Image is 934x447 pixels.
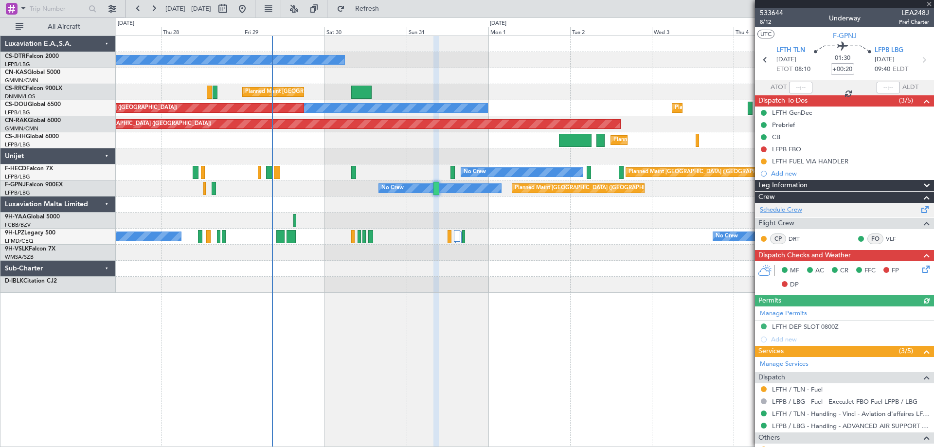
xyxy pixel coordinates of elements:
a: 9H-YAAGlobal 5000 [5,214,60,220]
span: Flight Crew [758,218,794,229]
span: LEA248J [899,8,929,18]
div: Sat 30 [324,27,406,36]
a: GMMN/CMN [5,125,38,132]
a: LFTH / TLN - Fuel [772,385,823,393]
div: No Crew [716,229,738,244]
a: LFMD/CEQ [5,237,33,245]
span: LFTH TLN [776,46,805,55]
a: LFPB/LBG [5,173,30,180]
a: 9H-VSLKFalcon 7X [5,246,55,252]
div: Planned Maint [GEOGRAPHIC_DATA] ([GEOGRAPHIC_DATA]) [613,133,767,147]
span: 9H-VSLK [5,246,29,252]
span: CN-KAS [5,70,27,75]
div: No Crew [381,181,404,196]
div: Underway [829,13,861,23]
a: D-IBLKCitation CJ2 [5,278,57,284]
div: [DATE] [118,19,134,28]
a: LFPB/LBG [5,109,30,116]
a: CN-RAKGlobal 6000 [5,118,61,124]
span: Services [758,346,784,357]
span: [DATE] [776,55,796,65]
div: Add new [771,169,929,178]
span: [DATE] [875,55,895,65]
span: Pref Charter [899,18,929,26]
a: Manage Services [760,359,808,369]
a: LFPB/LBG [5,61,30,68]
span: 533644 [760,8,783,18]
a: DRT [789,234,810,243]
span: CS-JHH [5,134,26,140]
span: CS-DOU [5,102,28,107]
a: LFTH / TLN - Handling - Vinci - Aviation d'affaires LFTH / TLN*****MY HANDLING**** [772,410,929,418]
span: CS-DTR [5,54,26,59]
a: 9H-LPZLegacy 500 [5,230,55,236]
div: Tue 2 [570,27,652,36]
div: LFTH GenDec [772,108,812,117]
span: 08:10 [795,65,810,74]
div: Planned Maint [GEOGRAPHIC_DATA] ([GEOGRAPHIC_DATA]) [515,181,668,196]
div: No Crew [464,165,486,179]
span: D-IBLK [5,278,23,284]
span: Others [758,432,780,444]
a: VLF [886,234,908,243]
a: F-GPNJFalcon 900EX [5,182,63,188]
span: F-HECD [5,166,26,172]
span: LFPB LBG [875,46,903,55]
a: FCBB/BZV [5,221,31,229]
span: Dispatch Checks and Weather [758,250,851,261]
span: FFC [864,266,876,276]
a: LFPB/LBG [5,189,30,197]
div: [DATE] [490,19,506,28]
span: F-GPNJ [5,182,26,188]
a: CN-KASGlobal 5000 [5,70,60,75]
a: LFPB/LBG [5,141,30,148]
span: AC [815,266,824,276]
a: LFPB / LBG - Fuel - ExecuJet FBO Fuel LFPB / LBG [772,397,917,406]
div: Planned Maint [GEOGRAPHIC_DATA] ([GEOGRAPHIC_DATA]) [245,85,398,99]
span: 01:30 [835,54,850,63]
div: Planned Maint [GEOGRAPHIC_DATA] ([GEOGRAPHIC_DATA]) [629,165,782,179]
span: ATOT [771,83,787,92]
span: Refresh [347,5,388,12]
div: Fri 29 [243,27,324,36]
span: 9H-YAA [5,214,27,220]
span: DP [790,280,799,290]
div: Mon 1 [488,27,570,36]
span: CN-RAK [5,118,28,124]
div: LFTH FUEL VIA HANDLER [772,157,848,165]
a: LFPB / LBG - Handling - ADVANCED AIR SUPPORT LFPB [772,422,929,430]
div: Thu 4 [734,27,815,36]
div: Thu 28 [161,27,243,36]
div: LFPB FBO [772,145,801,153]
a: Schedule Crew [760,205,802,215]
span: Crew [758,192,775,203]
span: CR [840,266,848,276]
div: Prebrief [772,121,795,129]
span: (3/5) [899,95,913,106]
span: CS-RRC [5,86,26,91]
a: CS-DTRFalcon 2000 [5,54,59,59]
div: Wed 27 [79,27,161,36]
a: CS-RRCFalcon 900LX [5,86,62,91]
span: Leg Information [758,180,808,191]
span: FP [892,266,899,276]
a: DNMM/LOS [5,93,35,100]
button: Refresh [332,1,391,17]
span: ELDT [893,65,908,74]
a: WMSA/SZB [5,253,34,261]
span: [DATE] - [DATE] [165,4,211,13]
div: Wed 3 [652,27,734,36]
span: 8/12 [760,18,783,26]
button: All Aircraft [11,19,106,35]
span: F-GPNJ [833,31,857,41]
span: 09:40 [875,65,890,74]
span: Dispatch To-Dos [758,95,808,107]
input: Trip Number [30,1,86,16]
span: ETOT [776,65,792,74]
div: CP [770,233,786,244]
div: FO [867,233,883,244]
span: ALDT [902,83,918,92]
a: F-HECDFalcon 7X [5,166,53,172]
span: Dispatch [758,372,785,383]
a: GMMN/CMN [5,77,38,84]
